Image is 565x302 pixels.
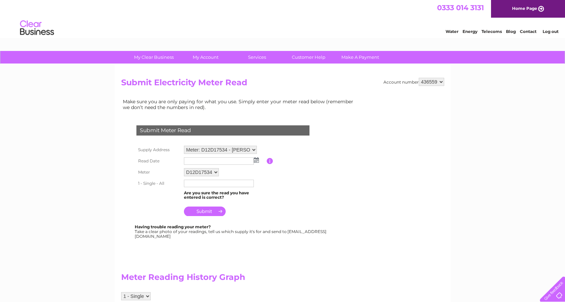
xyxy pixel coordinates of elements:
[184,207,226,216] input: Submit
[177,51,233,64] a: My Account
[126,51,182,64] a: My Clear Business
[136,125,309,136] div: Submit Meter Read
[506,29,516,34] a: Blog
[254,157,259,163] img: ...
[121,272,359,285] h2: Meter Reading History Graph
[20,18,54,38] img: logo.png
[135,156,182,166] th: Read Date
[135,224,211,229] b: Having trouble reading your meter?
[135,225,327,238] div: Take a clear photo of your readings, tell us which supply it's for and send to [EMAIL_ADDRESS][DO...
[437,3,484,12] a: 0333 014 3131
[135,166,182,178] th: Meter
[121,97,359,111] td: Make sure you are only paying for what you use. Simply enter your meter read below (remember we d...
[520,29,536,34] a: Contact
[121,78,444,91] h2: Submit Electricity Meter Read
[267,158,273,164] input: Information
[446,29,458,34] a: Water
[135,144,182,156] th: Supply Address
[482,29,502,34] a: Telecoms
[383,78,444,86] div: Account number
[543,29,559,34] a: Log out
[229,51,285,64] a: Services
[135,178,182,189] th: 1 - Single - All
[463,29,477,34] a: Energy
[281,51,337,64] a: Customer Help
[123,4,443,33] div: Clear Business is a trading name of Verastar Limited (registered in [GEOGRAPHIC_DATA] No. 3667643...
[182,189,267,202] td: Are you sure the read you have entered is correct?
[332,51,388,64] a: Make A Payment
